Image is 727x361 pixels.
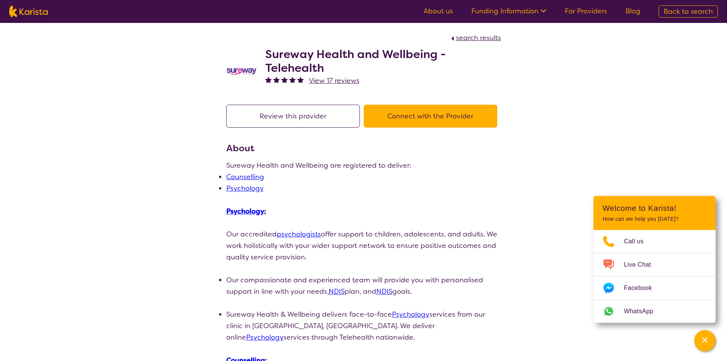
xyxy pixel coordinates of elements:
span: search results [456,33,501,42]
img: Karista logo [9,6,48,17]
li: Sureway Health & Wellbeing delivers face-to-face services from our clinic in [GEOGRAPHIC_DATA], [... [226,309,501,343]
a: search results [449,33,501,42]
ul: Choose channel [593,230,716,323]
p: Sureway Health and Wellbeing are registered to deliver: [226,160,501,171]
span: Facebook [624,282,661,294]
img: fullstar [289,76,296,83]
span: Back to search [664,7,713,16]
span: Live Chat [624,259,660,270]
a: Psychology [226,184,264,193]
a: Funding Information [471,6,546,16]
a: For Providers [565,6,607,16]
a: About us [424,6,453,16]
a: NDIS [376,287,392,296]
u: : [226,207,266,216]
p: Our accredited offer support to children, adolescents, and adults. We work holistically with your... [226,228,501,263]
button: Connect with the Provider [364,105,497,128]
a: NDIS [329,287,345,296]
img: fullstar [297,76,304,83]
a: Review this provider [226,112,364,121]
a: Back to search [659,5,718,18]
button: Review this provider [226,105,360,128]
h2: Welcome to Karista! [603,204,706,213]
img: fullstar [273,76,280,83]
span: View 17 reviews [309,76,359,85]
span: WhatsApp [624,306,663,317]
a: Blog [625,6,640,16]
img: vgwqq8bzw4bddvbx0uac.png [226,67,257,75]
span: Call us [624,236,653,247]
img: fullstar [265,76,272,83]
div: Channel Menu [593,196,716,323]
h2: Sureway Health and Wellbeing - Telehealth [265,47,501,75]
button: Channel Menu [694,330,716,351]
a: Psychology [226,207,264,216]
a: View 17 reviews [309,75,359,86]
li: Our compassionate and experienced team will provide you with personalised support in line with yo... [226,274,501,297]
a: Psychology [246,333,284,342]
a: Connect with the Provider [364,112,501,121]
h3: About [226,141,501,155]
a: Web link opens in a new tab. [593,300,716,323]
img: fullstar [281,76,288,83]
a: Psychology [392,310,429,319]
a: psychologists [277,230,321,239]
a: Counselling [226,172,264,181]
p: How can we help you [DATE]? [603,216,706,222]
